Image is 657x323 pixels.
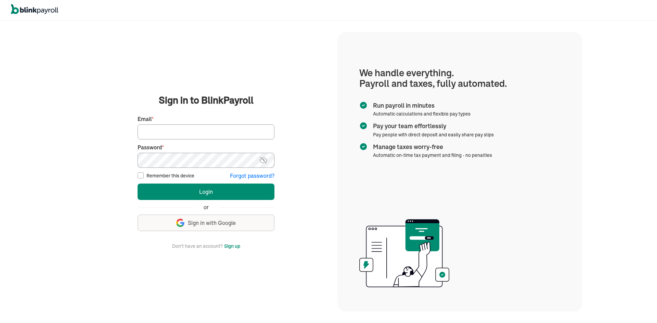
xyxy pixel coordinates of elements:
span: Automatic on-time tax payment and filing - no penalties [373,152,492,158]
img: google [176,219,184,227]
span: Don't have an account? [172,242,223,250]
span: Pay your team effortlessly [373,122,491,131]
img: checkmark [359,101,368,109]
label: Email [138,115,274,123]
img: illustration [359,217,449,290]
h1: We handle everything. Payroll and taxes, fully automated. [359,68,561,89]
span: Sign in with Google [188,219,236,227]
button: Login [138,184,274,200]
label: Password [138,144,274,151]
img: checkmark [359,143,368,151]
span: Pay people with direct deposit and easily share pay slips [373,132,494,138]
img: checkmark [359,122,368,130]
button: Forgot password? [230,172,274,180]
button: Sign up [224,242,240,250]
input: Your email address [138,124,274,139]
img: eye [259,156,268,164]
span: Sign in to BlinkPayroll [159,93,254,107]
span: Automatic calculations and flexible pay types [373,111,471,117]
button: Sign in with Google [138,215,274,231]
img: logo [11,4,58,14]
span: or [204,203,209,211]
span: Manage taxes worry-free [373,143,489,151]
span: Run payroll in minutes [373,101,468,110]
label: Remember this device [146,172,194,179]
